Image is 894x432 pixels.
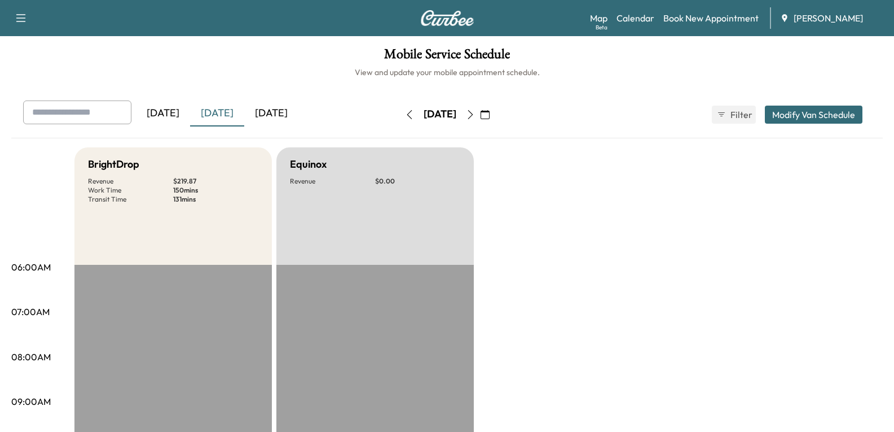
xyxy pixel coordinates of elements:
a: Book New Appointment [663,11,759,25]
a: MapBeta [590,11,607,25]
p: 131 mins [173,195,258,204]
p: 08:00AM [11,350,51,364]
h1: Mobile Service Schedule [11,47,883,67]
button: Filter [712,106,756,124]
div: [DATE] [136,101,190,126]
span: [PERSON_NAME] [794,11,863,25]
p: 06:00AM [11,260,51,274]
a: Calendar [616,11,654,25]
p: Revenue [88,177,173,186]
p: Revenue [290,177,375,186]
p: $ 0.00 [375,177,460,186]
span: Filter [730,108,751,121]
div: [DATE] [190,101,244,126]
div: Beta [596,23,607,32]
div: [DATE] [424,107,456,121]
p: $ 219.87 [173,177,258,186]
h5: Equinox [290,156,327,172]
p: 150 mins [173,186,258,195]
p: 07:00AM [11,305,50,318]
div: [DATE] [244,101,298,126]
h6: View and update your mobile appointment schedule. [11,67,883,78]
h5: BrightDrop [88,156,139,172]
p: 09:00AM [11,395,51,408]
button: Modify Van Schedule [765,106,862,124]
img: Curbee Logo [420,10,474,26]
p: Work Time [88,186,173,195]
p: Transit Time [88,195,173,204]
